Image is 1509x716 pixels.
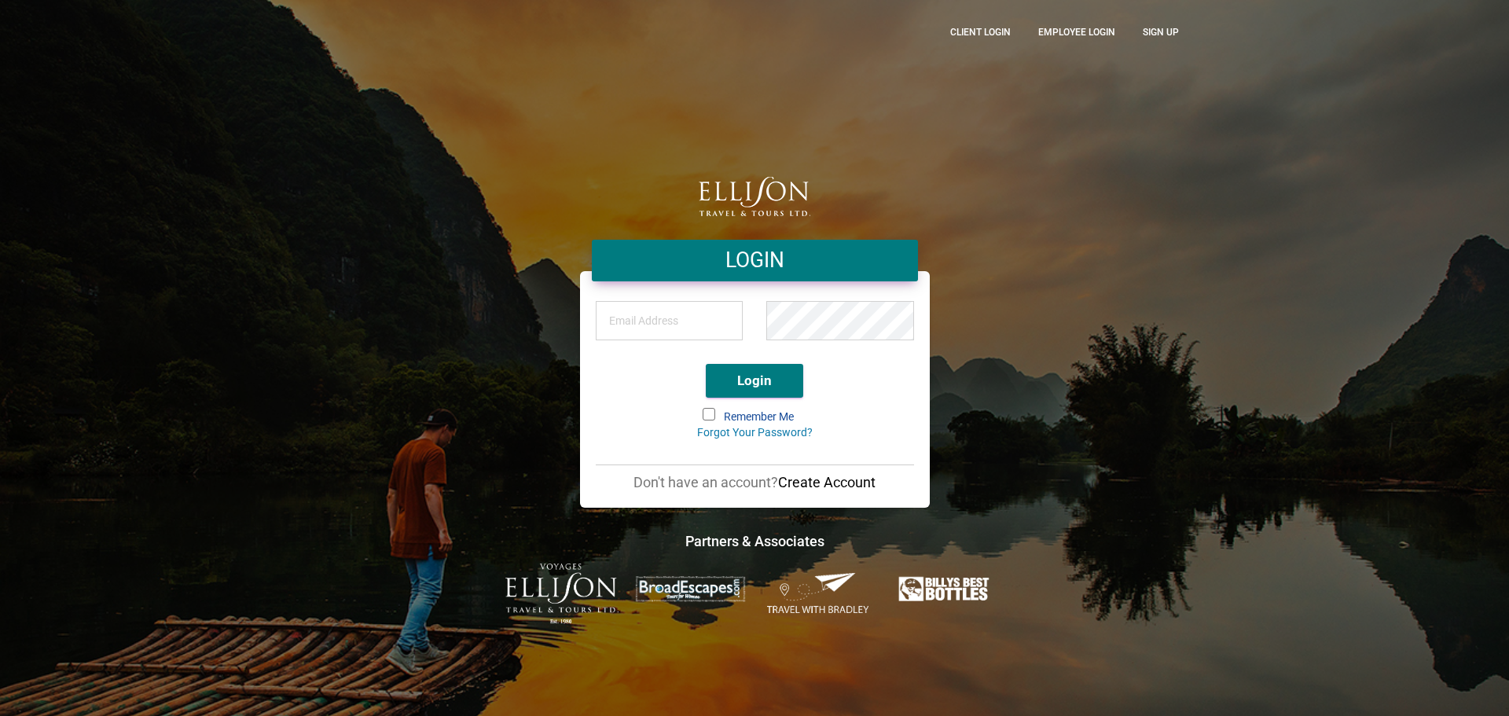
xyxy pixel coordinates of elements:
[778,474,876,490] a: Create Account
[762,571,876,615] img: Travel-With-Bradley.png
[706,364,803,398] button: Login
[1131,12,1191,52] a: Sign up
[505,564,619,624] img: ET-Voyages-text-colour-Logo-with-est.png
[318,531,1191,551] h4: Partners & Associates
[596,301,743,340] input: Email Address
[1026,12,1127,52] a: Employee Login
[938,12,1023,52] a: CLient Login
[596,473,914,492] p: Don't have an account?
[890,572,1004,606] img: Billys-Best-Bottles.png
[697,426,813,439] a: Forgot Your Password?
[633,575,747,603] img: broadescapes.png
[704,409,806,425] label: Remember Me
[604,246,906,275] h4: LOGIN
[699,177,810,216] img: logo.png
